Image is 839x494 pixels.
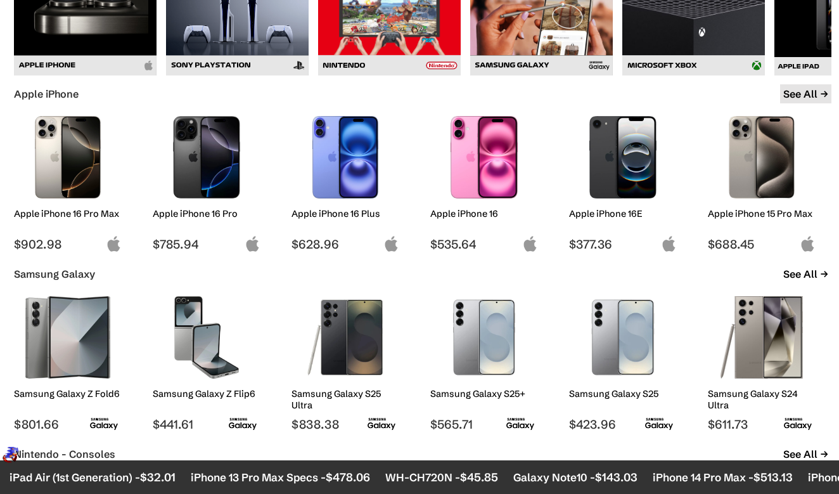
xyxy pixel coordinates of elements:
[368,416,395,432] img: galaxy-logo
[245,236,260,252] img: apple-logo
[153,388,260,400] h2: Samsung Galaxy Z Flip6
[569,388,677,400] h2: Samsung Galaxy S25
[708,110,831,252] a: iPhone 15 Pro Max Apple iPhone 15 Pro Max $688.45 apple-logo
[430,388,538,400] h2: Samsung Galaxy S25+
[569,237,677,252] span: $377.36
[301,296,390,379] img: Galaxy S25 Ultra
[717,296,806,379] img: Galaxy S24 Ultra
[569,110,693,252] a: iPhone 16E Apple iPhone 16E $377.36 apple-logo
[661,236,677,252] img: apple-logo
[14,88,79,100] a: Apple iPhone
[301,116,390,198] img: iPhone 16 Plus
[569,417,677,432] span: $423.96
[14,110,138,252] a: iPhone 16 Pro Max Apple iPhone 16 Pro Max $902.98 apple-logo
[291,388,399,411] h2: Samsung Galaxy S25 Ultra
[162,296,251,379] img: Galaxy Z Flip6
[23,116,112,198] img: iPhone 16 Pro Max
[717,116,806,198] img: iPhone 15 Pro Max
[506,416,534,432] img: galaxy-logo
[430,110,554,252] a: iPhone 16 Apple iPhone 16 $535.64 apple-logo
[569,208,677,219] h2: Apple iPhone 16E
[162,116,251,198] img: iPhone 16 Pro
[291,208,399,219] h2: Apple iPhone 16 Plus
[780,264,831,283] a: See All
[140,470,176,484] span: $32.01
[14,208,122,219] h2: Apple iPhone 16 Pro Max
[440,116,528,198] img: iPhone 16
[753,470,793,484] span: $513.13
[153,237,260,252] span: $785.94
[385,470,498,484] li: WH-CH720N -
[153,417,260,432] span: $441.61
[579,116,667,198] img: iPhone 16E
[440,296,528,379] img: Galaxy S25+
[708,290,831,432] a: Galaxy S24 Ultra Samsung Galaxy S24 Ultra $611.73 galaxy-logo
[430,237,538,252] span: $535.64
[291,290,415,432] a: Galaxy S25 Ultra Samsung Galaxy S25 Ultra $838.38 galaxy-logo
[708,208,816,219] h2: Apple iPhone 15 Pro Max
[291,110,415,252] a: iPhone 16 Plus Apple iPhone 16 Plus $628.96 apple-logo
[708,417,816,432] span: $611.73
[291,417,399,432] span: $838.38
[153,208,260,219] h2: Apple iPhone 16 Pro
[229,416,257,432] img: galaxy-logo
[645,416,673,432] img: galaxy-logo
[800,236,816,252] img: apple-logo
[191,470,370,484] li: iPhone 13 Pro Max Specs -
[430,290,554,432] a: Galaxy S25+ Samsung Galaxy S25+ $565.71 galaxy-logo
[291,237,399,252] span: $628.96
[708,388,816,411] h2: Samsung Galaxy S24 Ultra
[653,470,793,484] li: iPhone 14 Pro Max -
[153,110,276,252] a: iPhone 16 Pro Apple iPhone 16 Pro $785.94 apple-logo
[14,290,138,432] a: Galaxy Z Fold6 Samsung Galaxy Z Fold6 $801.66 galaxy-logo
[708,237,816,252] span: $688.45
[14,417,122,432] span: $801.66
[784,416,812,432] img: galaxy-logo
[513,470,637,484] li: Galaxy Note10 -
[579,296,667,379] img: Galaxy S25
[14,237,122,252] span: $902.98
[23,296,112,379] img: Galaxy Z Fold6
[522,236,538,252] img: apple-logo
[153,290,276,432] a: Galaxy Z Flip6 Samsung Galaxy Z Flip6 $441.61 galaxy-logo
[14,388,122,400] h2: Samsung Galaxy Z Fold6
[569,290,693,432] a: Galaxy S25 Samsung Galaxy S25 $423.96 galaxy-logo
[430,417,538,432] span: $565.71
[14,268,95,280] a: Samsung Galaxy
[326,470,370,484] span: $478.06
[460,470,498,484] span: $45.85
[106,236,122,252] img: apple-logo
[90,416,118,432] img: galaxy-logo
[383,236,399,252] img: apple-logo
[10,470,176,484] li: iPad Air (1st Generation) -
[430,208,538,219] h2: Apple iPhone 16
[780,84,831,103] a: See All
[595,470,637,484] span: $143.03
